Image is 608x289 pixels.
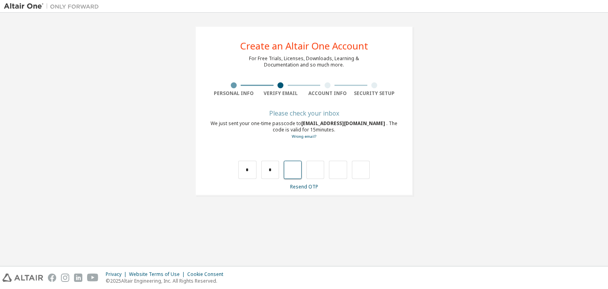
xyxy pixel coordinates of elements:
div: For Free Trials, Licenses, Downloads, Learning & Documentation and so much more. [249,55,359,68]
div: Privacy [106,271,129,278]
div: Verify Email [257,90,304,97]
a: Go back to the registration form [292,134,316,139]
a: Resend OTP [290,183,318,190]
img: linkedin.svg [74,274,82,282]
div: Account Info [304,90,351,97]
div: Personal Info [210,90,257,97]
div: Cookie Consent [187,271,228,278]
img: Altair One [4,2,103,10]
img: altair_logo.svg [2,274,43,282]
div: We just sent your one-time passcode to . The code is valid for 15 minutes. [210,120,398,140]
img: youtube.svg [87,274,99,282]
span: [EMAIL_ADDRESS][DOMAIN_NAME] [301,120,386,127]
img: facebook.svg [48,274,56,282]
div: Please check your inbox [210,111,398,116]
div: Website Terms of Use [129,271,187,278]
div: Security Setup [351,90,398,97]
p: © 2025 Altair Engineering, Inc. All Rights Reserved. [106,278,228,284]
div: Create an Altair One Account [240,41,368,51]
img: instagram.svg [61,274,69,282]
